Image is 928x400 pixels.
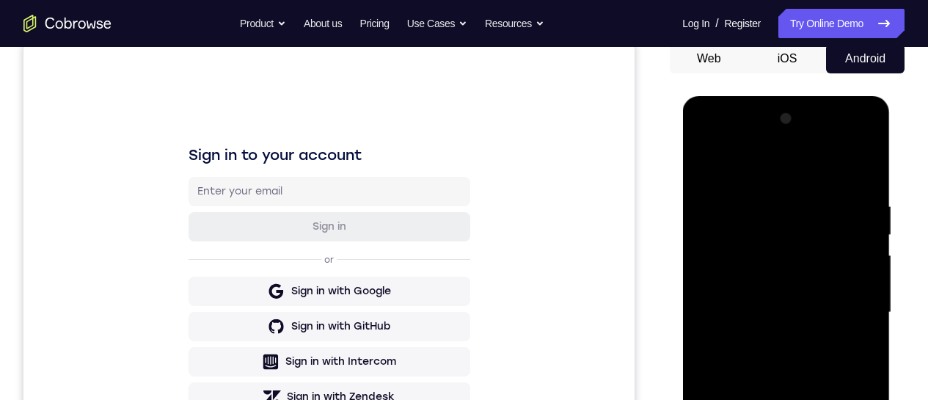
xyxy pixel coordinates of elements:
[165,101,447,121] h1: Sign in to your account
[268,240,368,255] div: Sign in with Google
[359,9,389,38] a: Pricing
[174,140,438,155] input: Enter your email
[263,346,371,360] div: Sign in with Zendesk
[165,233,447,262] button: Sign in with Google
[23,15,112,32] a: Go to the home page
[278,380,382,390] a: Create a new account
[304,9,342,38] a: About us
[485,9,544,38] button: Resources
[268,275,367,290] div: Sign in with GitHub
[165,338,447,368] button: Sign in with Zendesk
[165,379,447,391] p: Don't have an account?
[165,268,447,297] button: Sign in with GitHub
[298,210,313,222] p: or
[670,44,748,73] button: Web
[682,9,709,38] a: Log In
[407,9,467,38] button: Use Cases
[748,44,827,73] button: iOS
[165,168,447,197] button: Sign in
[715,15,718,32] span: /
[165,303,447,332] button: Sign in with Intercom
[262,310,373,325] div: Sign in with Intercom
[826,44,905,73] button: Android
[778,9,905,38] a: Try Online Demo
[725,9,761,38] a: Register
[240,9,286,38] button: Product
